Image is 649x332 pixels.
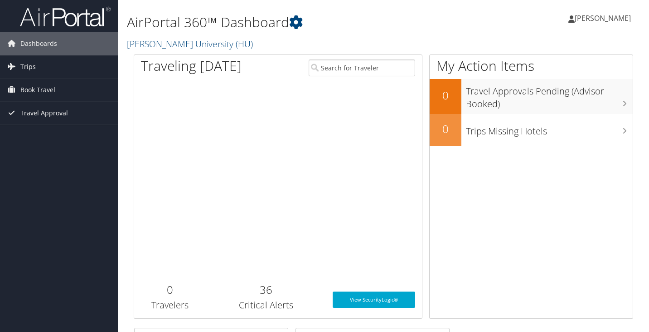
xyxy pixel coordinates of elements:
span: [PERSON_NAME] [575,13,631,23]
h1: Traveling [DATE] [141,56,242,75]
h3: Travel Approvals Pending (Advisor Booked) [466,80,633,110]
a: 0Trips Missing Hotels [430,114,633,146]
span: Travel Approval [20,102,68,124]
a: View SecurityLogic® [333,292,415,308]
h2: 0 [141,282,199,297]
a: 0Travel Approvals Pending (Advisor Booked) [430,79,633,114]
span: Dashboards [20,32,57,55]
span: Book Travel [20,79,55,101]
h3: Trips Missing Hotels [466,120,633,138]
h1: My Action Items [430,56,633,75]
a: [PERSON_NAME] [568,5,640,32]
a: [PERSON_NAME] University (HU) [127,38,255,50]
h3: Travelers [141,299,199,312]
input: Search for Traveler [309,59,415,76]
h2: 0 [430,121,461,137]
img: airportal-logo.png [20,6,111,27]
h2: 0 [430,88,461,103]
span: Trips [20,55,36,78]
h3: Critical Alerts [213,299,319,312]
h2: 36 [213,282,319,297]
h1: AirPortal 360™ Dashboard [127,13,469,32]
